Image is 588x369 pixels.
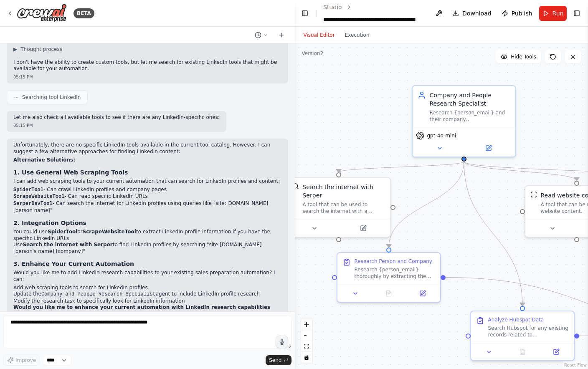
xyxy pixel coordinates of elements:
div: 05:15 PM [13,74,281,80]
button: Execution [340,30,375,40]
button: Open in side panel [340,223,387,233]
button: Hide Tools [496,50,541,63]
span: Publish [512,9,532,18]
p: Unfortunately, there are no specific LinkedIn tools available in the current tool catalog. Howeve... [13,142,281,155]
div: SerperDevToolSearch the internet with SerperA tool that can be used to search the internet with a... [286,177,391,238]
div: Version 2 [302,50,323,57]
div: A tool that can be used to search the internet with a search_query. Supports different search typ... [302,201,385,215]
button: Open in side panel [465,143,512,153]
button: Send [266,355,291,365]
strong: ScrapeWebsiteTool [83,229,136,235]
p: I don't have the ability to create custom tools, but let me search for existing LinkedIn tools th... [13,59,281,72]
li: Update the agent to include LinkedIn profile research [13,291,281,298]
li: Modify the research task to specifically look for LinkedIn information [13,298,281,305]
button: Show right sidebar [572,8,581,19]
button: No output available [505,347,540,357]
span: Searching tool LinkedIn [22,94,81,101]
button: toggle interactivity [301,352,312,363]
g: Edge from d96dcee5-4f6c-4e22-84a7-e4195061bea6 to 58077605-5cf3-4e3f-82c3-ac3c77c2e520 [385,162,468,248]
img: Logo [17,4,67,23]
span: Hide Tools [511,53,536,60]
div: Search the internet with Serper [302,183,385,200]
div: Research Person and CompanyResearch {person_email} thoroughly by extracting the person's name and... [337,252,441,303]
strong: Alternative Solutions: [13,157,75,163]
button: Switch to previous chat [251,30,271,40]
nav: breadcrumb [323,3,426,24]
li: Add web scraping tools to search for LinkedIn profiles [13,285,281,291]
g: Edge from d96dcee5-4f6c-4e22-84a7-e4195061bea6 to b606b72b-f380-43c8-b825-ed46d4b671c6 [335,162,468,172]
button: Download [449,6,495,21]
li: You could use or to extract LinkedIn profile information if you have the specific LinkedIn URLs [13,229,281,242]
g: Edge from d96dcee5-4f6c-4e22-84a7-e4195061bea6 to 7b2c6335-908d-48f2-a186-a465bf8e33b3 [460,162,527,306]
button: fit view [301,341,312,352]
div: React Flow controls [301,319,312,363]
code: SerperDevTool [13,201,53,207]
button: Hide left sidebar [300,8,309,19]
strong: SpiderTool [48,229,77,235]
div: Company and People Research SpecialistResearch {person_email} and their company comprehensively, ... [412,85,516,157]
strong: 1. Use General Web Scraping Tools [13,169,128,176]
li: - Can search the internet for LinkedIn profiles using queries like "site:[DOMAIN_NAME] [person na... [13,200,281,214]
span: Run [553,9,564,18]
p: Would you like me to add LinkedIn research capabilities to your existing sales preparation automa... [13,270,281,283]
p: I can add web scraping tools to your current automation that can search for LinkedIn profiles and... [13,178,281,185]
strong: 2. Integration Options [13,220,86,226]
span: Download [462,9,492,18]
div: Company and People Research Specialist [429,91,510,108]
button: Publish [498,6,536,21]
button: No output available [371,288,407,298]
button: Open in side panel [542,347,571,357]
a: React Flow attribution [564,363,587,367]
div: Analyze Hubspot Data [488,316,544,323]
p: This would allow your automation to search for and extract LinkedIn profile information as part o... [13,304,281,324]
button: zoom out [301,330,312,341]
span: Send [269,357,281,364]
div: BETA [73,8,94,18]
li: - Can read specific LinkedIn URLs [13,193,281,200]
div: Research Person and Company [354,258,432,265]
code: SpiderTool [13,187,43,193]
strong: Search the internet with Serper [23,242,112,248]
div: Research {person_email} thoroughly by extracting the person's name and company from their email d... [354,266,435,280]
code: ScrapeWebsiteTool [13,194,64,200]
div: Analyze Hubspot DataSearch Hubspot for any existing records related to {person_email} and their c... [470,311,575,361]
img: SerperDevTool [292,183,299,190]
span: gpt-4o-mini [427,132,456,139]
span: ▶ [13,46,17,53]
div: Search Hubspot for any existing records related to {person_email} and their company. Look for: ex... [488,325,569,338]
img: ScrapeWebsiteTool [530,191,537,198]
button: Run [539,6,567,21]
div: 05:15 PM [13,122,220,129]
button: ▶Thought process [13,46,62,53]
div: Research {person_email} and their company comprehensively, gathering information about their back... [429,109,510,123]
code: Company and People Research Specialist [41,291,156,297]
li: Use to find LinkedIn profiles by searching "site:[DOMAIN_NAME] [person's name] [company]" [13,242,281,255]
span: Thought process [20,46,62,53]
button: Start a new chat [275,30,288,40]
button: Click to speak your automation idea [276,336,288,348]
button: Open in side panel [408,288,437,298]
button: Visual Editor [298,30,340,40]
strong: 3. Enhance Your Current Automation [13,260,134,267]
span: Improve [15,357,36,364]
a: Studio [323,4,342,10]
p: Let me also check all available tools to see if there are any LinkedIn-specific ones: [13,114,220,121]
button: Improve [3,355,40,366]
button: zoom in [301,319,312,330]
li: - Can crawl LinkedIn profiles and company pages [13,187,281,194]
strong: Would you like me to enhance your current automation with LinkedIn research capabilities using th... [13,304,270,317]
g: Edge from d96dcee5-4f6c-4e22-84a7-e4195061bea6 to c50bd5cd-4fd5-4fd9-977b-6c1c3c2d624a [460,162,581,181]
